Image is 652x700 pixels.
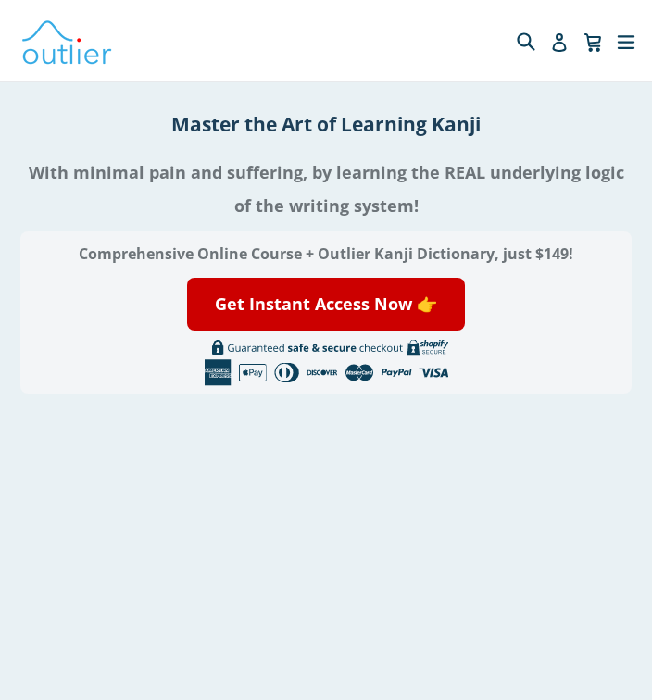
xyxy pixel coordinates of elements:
h3: Comprehensive Online Course + Outlier Kanji Dictionary, just $149! [44,239,607,269]
h1: Master the Art of Learning Kanji [20,111,632,137]
a: Get Instant Access Now 👉 [187,278,465,331]
h2: With minimal pain and suffering, by learning the REAL underlying logic of the writing system! [20,156,632,222]
img: Outlier Linguistics [20,14,113,68]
